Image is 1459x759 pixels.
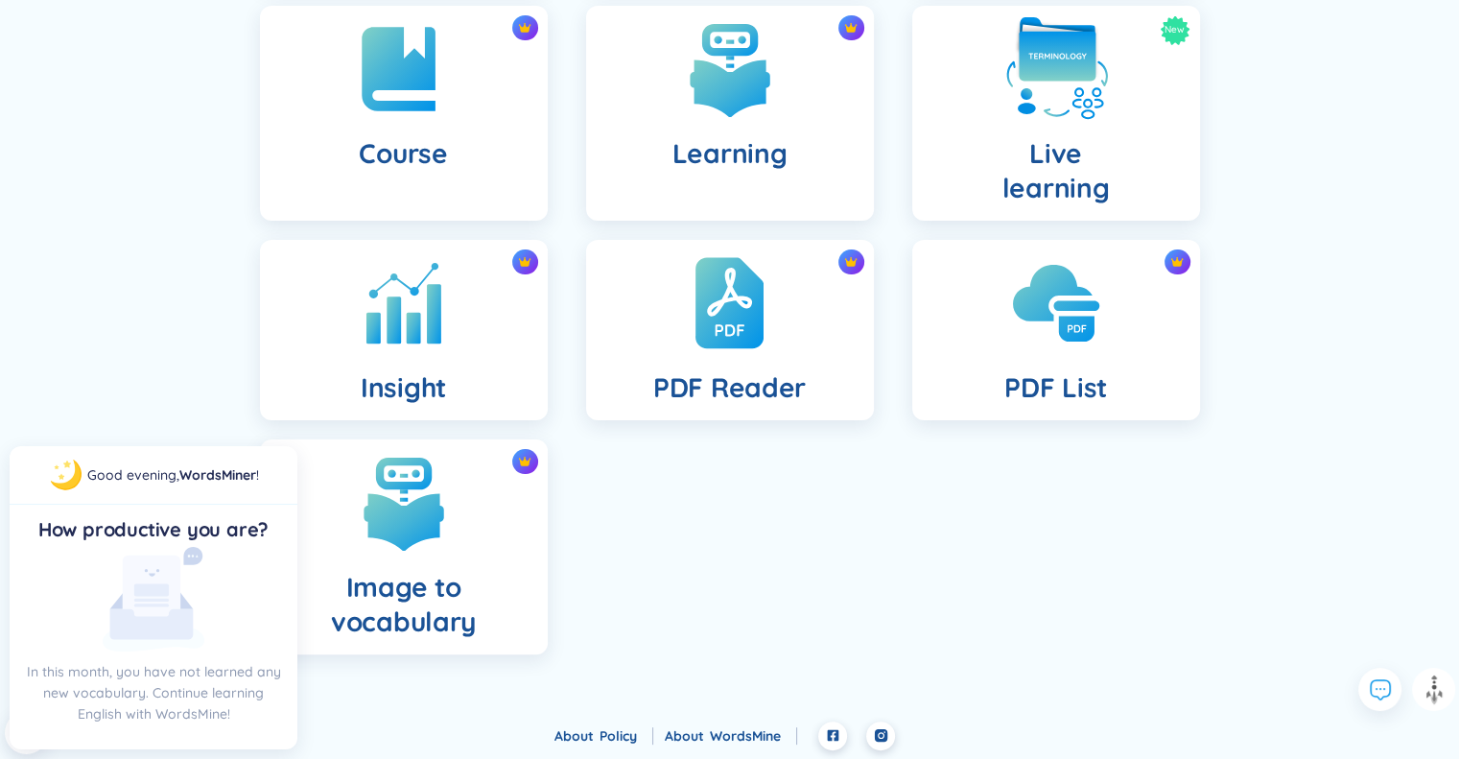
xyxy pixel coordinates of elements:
img: crown icon [844,255,858,269]
a: crown iconLearning [567,6,893,221]
h4: PDF Reader [653,370,806,405]
h4: Learning [672,136,788,171]
a: NewLivelearning [893,6,1219,221]
a: Policy [600,727,653,745]
h4: Insight [361,370,446,405]
a: crown iconPDF Reader [567,240,893,420]
img: crown icon [518,21,531,35]
img: to top [1419,675,1449,705]
h4: Live learning [1002,136,1110,205]
a: WordsMiner [179,466,256,484]
img: crown icon [844,21,858,35]
h4: PDF List [1004,370,1107,405]
span: New [1165,15,1185,45]
img: crown icon [518,255,531,269]
p: In this month, you have not learned any new vocabulary. Continue learning English with WordsMine! [25,661,282,724]
a: crown iconImage to vocabulary [241,439,567,654]
img: crown icon [1170,255,1184,269]
div: ! [87,464,259,486]
span: Good evening , [87,466,179,484]
img: crown icon [518,455,531,468]
div: About [554,725,653,747]
h4: Image to vocabulary [275,570,532,639]
h4: Course [359,136,447,171]
a: crown iconInsight [241,240,567,420]
div: How productive you are? [25,516,282,543]
a: WordsMine [710,727,797,745]
a: crown iconCourse [241,6,567,221]
a: crown iconPDF List [893,240,1219,420]
div: About [665,725,797,747]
